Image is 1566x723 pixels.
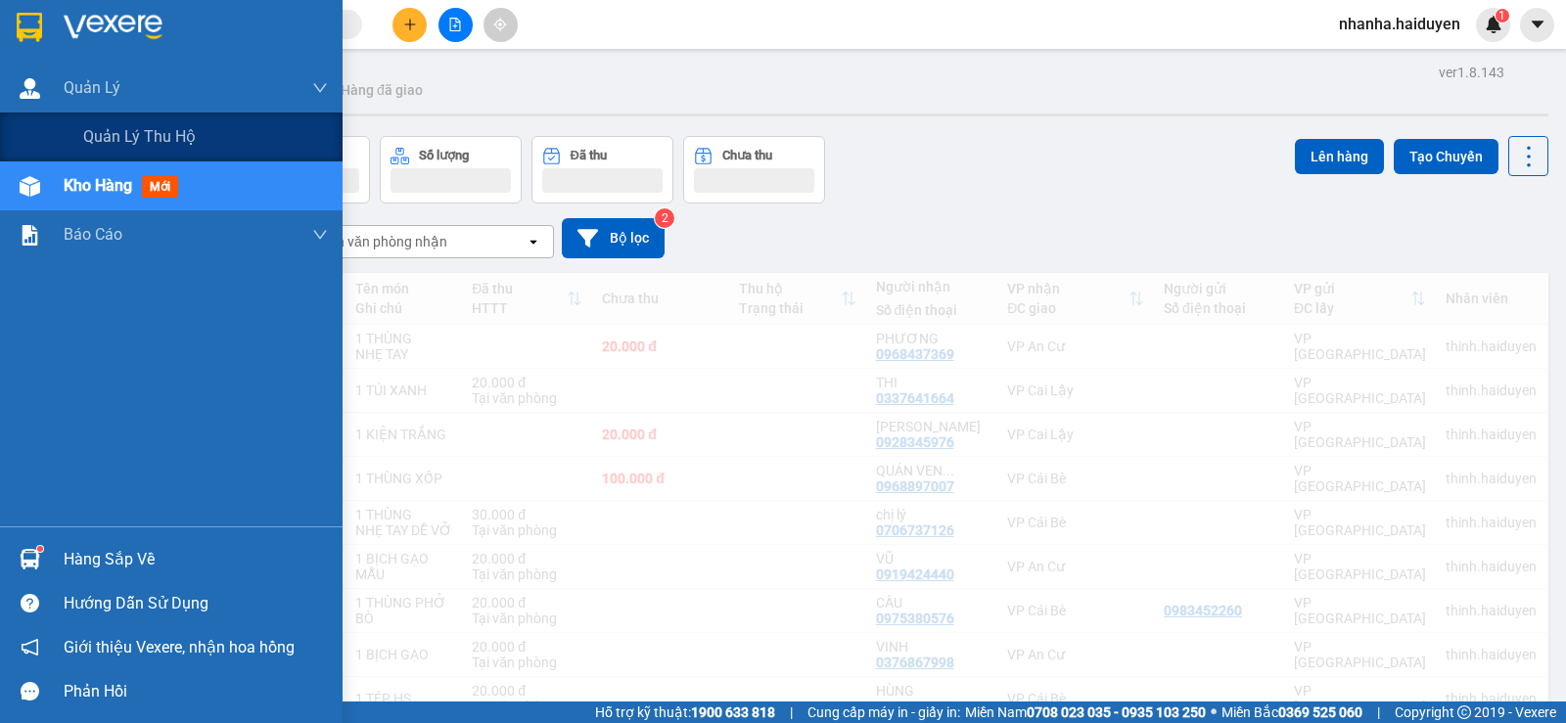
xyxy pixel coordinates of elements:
[691,704,775,720] strong: 1900 633 818
[1457,705,1471,719] span: copyright
[1295,139,1384,174] button: Lên hàng
[790,701,793,723] span: |
[1221,701,1362,723] span: Miền Bắc
[1377,701,1380,723] span: |
[438,8,473,42] button: file-add
[1211,708,1217,716] span: ⚪️
[64,635,295,659] span: Giới thiệu Vexere, nhận hoa hồng
[1496,9,1509,23] sup: 1
[722,149,772,162] div: Chưa thu
[1439,62,1504,83] div: ver 1.8.143
[1394,139,1498,174] button: Tạo Chuyến
[20,225,40,246] img: solution-icon
[493,18,507,31] span: aim
[1027,704,1206,720] strong: 0708 023 035 - 0935 103 250
[83,124,196,149] span: Quản lý thu hộ
[531,136,673,203] button: Đã thu
[1278,704,1362,720] strong: 0369 525 060
[392,8,427,42] button: plus
[655,208,674,228] sup: 2
[419,149,469,162] div: Số lượng
[526,234,541,249] svg: open
[17,13,42,42] img: logo-vxr
[562,218,665,258] button: Bộ lọc
[64,176,132,195] span: Kho hàng
[312,227,328,243] span: down
[403,18,417,31] span: plus
[380,136,522,203] button: Số lượng
[64,589,328,618] div: Hướng dẫn sử dụng
[595,701,775,723] span: Hỗ trợ kỹ thuật:
[1498,9,1505,23] span: 1
[21,682,39,700] span: message
[312,232,447,251] div: Chọn văn phòng nhận
[312,80,328,96] span: down
[37,546,43,552] sup: 1
[21,594,39,612] span: question-circle
[64,677,328,706] div: Phản hồi
[484,8,518,42] button: aim
[20,176,40,197] img: warehouse-icon
[1520,8,1554,42] button: caret-down
[142,176,178,198] span: mới
[64,545,328,574] div: Hàng sắp về
[1529,16,1546,33] span: caret-down
[21,638,39,656] span: notification
[64,75,120,100] span: Quản Lý
[571,149,607,162] div: Đã thu
[325,67,438,113] button: Hàng đã giao
[1485,16,1502,33] img: icon-new-feature
[1323,12,1476,36] span: nhanha.haiduyen
[807,701,960,723] span: Cung cấp máy in - giấy in:
[683,136,825,203] button: Chưa thu
[64,222,122,247] span: Báo cáo
[20,549,40,569] img: warehouse-icon
[965,701,1206,723] span: Miền Nam
[20,78,40,99] img: warehouse-icon
[448,18,462,31] span: file-add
